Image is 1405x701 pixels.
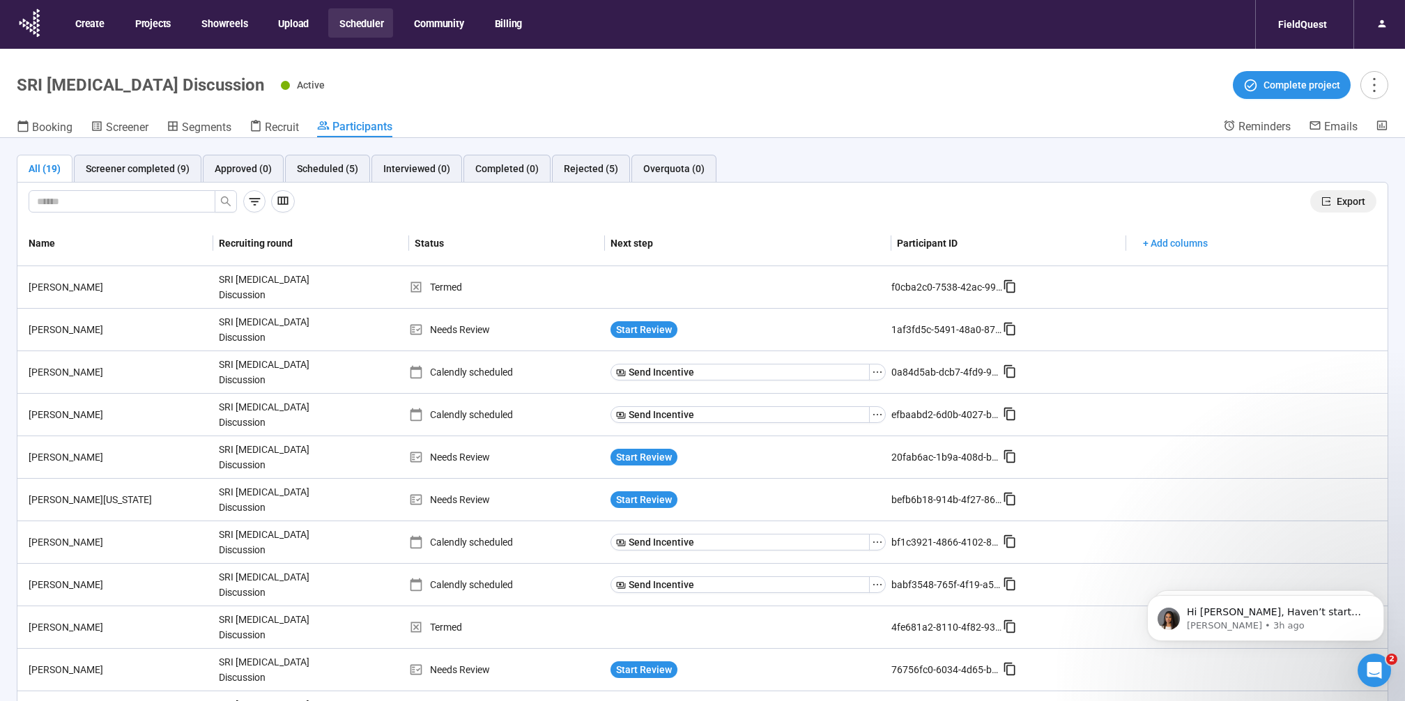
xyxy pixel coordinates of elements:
[891,492,1003,507] div: befb6b18-914b-4f27-86bf-9c2f8fd080c6
[213,266,318,308] div: SRI [MEDICAL_DATA] Discussion
[167,119,231,137] a: Segments
[249,119,299,137] a: Recruit
[265,121,299,134] span: Recruit
[1238,120,1291,133] span: Reminders
[1310,190,1376,213] button: exportExport
[616,449,672,465] span: Start Review
[23,449,213,465] div: [PERSON_NAME]
[328,8,393,38] button: Scheduler
[215,161,272,176] div: Approved (0)
[182,121,231,134] span: Segments
[1270,11,1335,38] div: FieldQuest
[17,119,72,137] a: Booking
[891,407,1003,422] div: efbaabd2-6d0b-4027-b320-7a09c405eb5a
[872,579,883,590] span: ellipsis
[213,394,318,436] div: SRI [MEDICAL_DATA] Discussion
[611,661,677,678] button: Start Review
[23,492,213,507] div: [PERSON_NAME][US_STATE]
[23,619,213,635] div: [PERSON_NAME]
[213,436,318,478] div: SRI [MEDICAL_DATA] Discussion
[869,364,886,380] button: ellipsis
[1365,75,1383,94] span: more
[1324,120,1358,133] span: Emails
[1309,119,1358,136] a: Emails
[1126,566,1405,663] iframe: Intercom notifications message
[643,161,705,176] div: Overquota (0)
[1321,197,1331,206] span: export
[297,79,325,91] span: Active
[1132,232,1219,254] button: + Add columns
[891,279,1003,295] div: f0cba2c0-7538-42ac-99ca-46ecb1738d19
[213,309,318,350] div: SRI [MEDICAL_DATA] Discussion
[409,364,605,380] div: Calendly scheduled
[891,364,1003,380] div: 0a84d5ab-dcb7-4fd9-9a99-3f4991e3eb4f
[213,521,318,563] div: SRI [MEDICAL_DATA] Discussion
[409,619,605,635] div: Termed
[891,221,1126,266] th: Participant ID
[409,577,605,592] div: Calendly scheduled
[215,190,237,213] button: search
[475,161,539,176] div: Completed (0)
[267,8,318,38] button: Upload
[23,577,213,592] div: [PERSON_NAME]
[869,534,886,550] button: ellipsis
[23,534,213,550] div: [PERSON_NAME]
[409,492,605,507] div: Needs Review
[611,576,870,593] button: Send Incentive
[213,606,318,648] div: SRI [MEDICAL_DATA] Discussion
[611,321,677,338] button: Start Review
[317,119,392,137] a: Participants
[213,564,318,606] div: SRI [MEDICAL_DATA] Discussion
[91,119,148,137] a: Screener
[86,161,190,176] div: Screener completed (9)
[611,449,677,465] button: Start Review
[403,8,473,38] button: Community
[1143,236,1208,251] span: + Add columns
[409,449,605,465] div: Needs Review
[616,322,672,337] span: Start Review
[23,322,213,337] div: [PERSON_NAME]
[23,279,213,295] div: [PERSON_NAME]
[23,407,213,422] div: [PERSON_NAME]
[564,161,618,176] div: Rejected (5)
[872,537,883,548] span: ellipsis
[1358,654,1391,687] iframe: Intercom live chat
[484,8,532,38] button: Billing
[23,364,213,380] div: [PERSON_NAME]
[297,161,358,176] div: Scheduled (5)
[891,662,1003,677] div: 76756fc0-6034-4d65-b1be-dd965fc437a3
[1223,119,1291,136] a: Reminders
[124,8,181,38] button: Projects
[213,351,318,393] div: SRI [MEDICAL_DATA] Discussion
[1360,71,1388,99] button: more
[872,367,883,378] span: ellipsis
[891,322,1003,337] div: 1af3fd5c-5491-48a0-8713-aba76a69d3d6
[409,221,605,266] th: Status
[1337,194,1365,209] span: Export
[409,322,605,337] div: Needs Review
[616,492,672,507] span: Start Review
[213,221,409,266] th: Recruiting round
[872,409,883,420] span: ellipsis
[220,196,231,207] span: search
[190,8,257,38] button: Showreels
[383,161,450,176] div: Interviewed (0)
[611,364,870,380] button: Send Incentive
[106,121,148,134] span: Screener
[869,576,886,593] button: ellipsis
[409,407,605,422] div: Calendly scheduled
[891,577,1003,592] div: babf3548-765f-4f19-a5c5-47d6302cfbf1
[29,161,61,176] div: All (19)
[629,577,694,592] span: Send Incentive
[616,662,672,677] span: Start Review
[213,479,318,521] div: SRI [MEDICAL_DATA] Discussion
[605,221,892,266] th: Next step
[17,221,213,266] th: Name
[1264,77,1340,93] span: Complete project
[23,662,213,677] div: [PERSON_NAME]
[409,534,605,550] div: Calendly scheduled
